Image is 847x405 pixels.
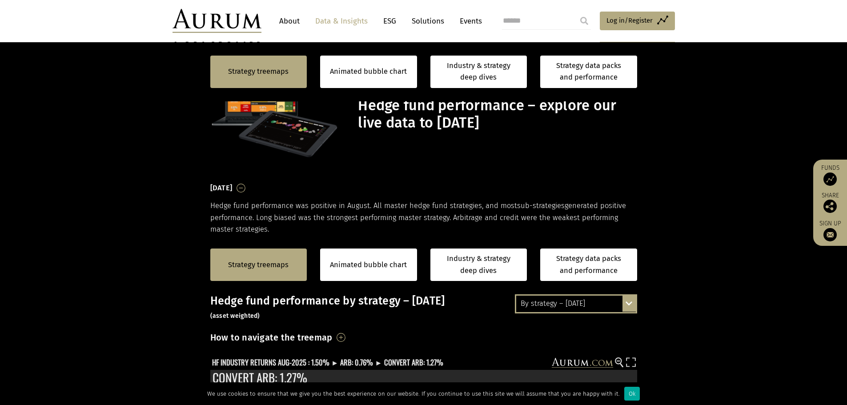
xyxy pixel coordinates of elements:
p: Hedge fund performance was positive in August. All master hedge fund strategies, and most generat... [210,200,637,235]
h3: [DATE] [210,181,233,195]
img: Aurum [173,9,261,33]
a: About [275,13,304,29]
a: Industry & strategy deep dives [430,249,527,281]
a: Sign up [818,220,843,241]
a: Strategy treemaps [228,259,289,271]
a: Solutions [407,13,449,29]
div: Share [818,192,843,213]
h3: Hedge fund performance by strategy – [DATE] [210,294,637,321]
a: Animated bubble chart [330,66,407,77]
a: Strategy data packs and performance [540,249,637,281]
h3: How to navigate the treemap [210,330,333,345]
img: Access Funds [823,172,837,186]
a: Strategy treemaps [228,66,289,77]
div: Ok [624,387,640,401]
span: Log in/Register [606,15,653,26]
a: Events [455,13,482,29]
a: Animated bubble chart [330,259,407,271]
span: sub-strategies [517,201,565,210]
img: Sign up to our newsletter [823,228,837,241]
input: Submit [575,12,593,30]
a: Funds [818,164,843,186]
a: Log in/Register [600,12,675,30]
a: Industry & strategy deep dives [430,56,527,88]
small: (asset weighted) [210,312,260,320]
h1: Hedge fund performance – explore our live data to [DATE] [358,97,634,132]
a: ESG [379,13,401,29]
a: Data & Insights [311,13,372,29]
img: Share this post [823,200,837,213]
a: Strategy data packs and performance [540,56,637,88]
div: By strategy – [DATE] [516,296,636,312]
